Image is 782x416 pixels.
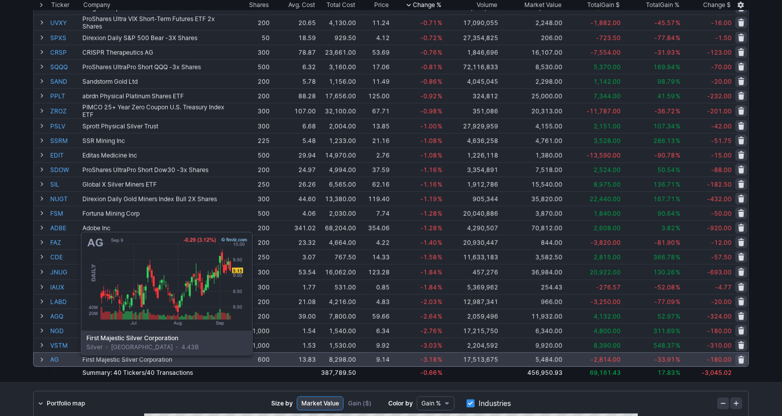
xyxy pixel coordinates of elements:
[437,224,442,232] span: %
[420,137,437,145] span: -1.08
[443,191,500,206] td: 905,344
[594,78,621,85] span: 1,142.00
[50,177,80,191] a: SIL
[271,235,317,249] td: 23.32
[271,118,317,133] td: 6.68
[711,137,732,145] span: -51.75
[50,89,80,103] a: PPLT
[420,107,437,115] span: -0.98
[657,210,675,217] span: 90.64
[235,133,271,148] td: 225
[707,49,732,56] span: -123.00
[50,280,80,294] a: IAUX
[317,148,357,162] td: 14,970.00
[587,107,621,115] span: -11,787.00
[437,313,442,320] span: %
[357,249,391,264] td: 14.33
[653,195,675,203] span: 167.71
[50,74,80,88] a: SAND
[654,107,675,115] span: -36.72
[357,294,391,309] td: 4.83
[317,74,357,88] td: 1,156.00
[50,324,80,338] a: NGD
[317,249,357,264] td: 767.50
[437,92,442,100] span: %
[676,137,681,145] span: %
[711,166,732,174] span: -88.00
[420,313,437,320] span: -2.64
[420,63,437,71] span: -0.81
[420,253,437,261] span: -1.58
[707,195,732,203] span: -432.00
[271,30,317,45] td: 18.59
[437,63,442,71] span: %
[596,34,621,42] span: -723.50
[420,210,437,217] span: -1.28
[420,49,437,56] span: -0.76
[235,280,271,294] td: 300
[357,148,391,162] td: 2.76
[499,88,564,103] td: 25,000.00
[317,45,357,59] td: 23,661.00
[594,122,621,130] span: 2,151.00
[420,166,437,174] span: -1.16
[654,298,675,306] span: -77.09
[82,166,234,174] div: ProShares UltraPro Short Dow30 -3x Shares
[443,309,500,323] td: 2,059,496
[357,162,391,177] td: 37.59
[591,49,621,56] span: -7,554.00
[420,181,437,188] span: -1.16
[707,224,732,232] span: -920.00
[499,280,564,294] td: 254.43
[357,191,391,206] td: 119.40
[420,152,437,159] span: -1.08
[715,284,732,291] span: -4.77
[357,220,391,235] td: 354.06
[357,206,391,220] td: 7.74
[594,166,621,174] span: 2,524.00
[357,15,391,30] td: 11.24
[82,103,234,118] div: PIMCO 25+ Year Zero Coupon U.S. Treasury Index ETF
[82,137,234,145] div: SSR Mining Inc
[594,63,621,71] span: 5,370.00
[437,195,442,203] span: %
[587,152,621,159] span: -13,590.00
[357,264,391,280] td: 123.28
[271,103,317,118] td: 107.00
[82,34,234,42] div: Direxion Daily S&P 500 Bear -3X Shares
[47,398,85,408] span: Portfolio map
[235,309,271,323] td: 200
[271,309,317,323] td: 39.00
[317,59,357,74] td: 3,160.00
[50,338,80,352] a: VSTM
[676,166,681,174] span: %
[271,191,317,206] td: 44.60
[271,88,317,103] td: 88.28
[357,133,391,148] td: 21.16
[235,264,271,280] td: 300
[420,224,437,232] span: -1.28
[443,264,500,280] td: 457,276
[590,268,621,276] span: 20,922.00
[591,239,621,246] span: -3,820.00
[443,59,500,74] td: 72,116,833
[443,220,500,235] td: 4,290,507
[82,195,234,203] div: Direxion Daily Gold Miners Index Bull 2X Shares
[711,122,732,130] span: -42.00
[235,88,271,103] td: 200
[676,152,681,159] span: %
[357,177,391,191] td: 62.16
[235,191,271,206] td: 300
[707,92,732,100] span: -232.00
[437,107,442,115] span: %
[235,118,271,133] td: 300
[594,224,621,232] span: 2,608.00
[437,210,442,217] span: %
[707,268,732,276] span: -693.00
[437,152,442,159] span: %
[437,19,442,27] span: %
[317,103,357,118] td: 32,100.00
[443,235,500,249] td: 20,930,447
[420,298,437,306] span: -2.03
[437,34,442,42] span: %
